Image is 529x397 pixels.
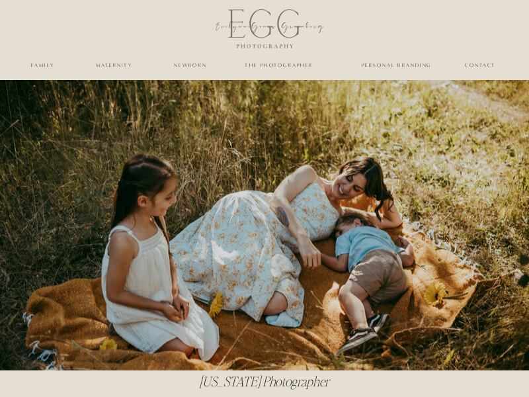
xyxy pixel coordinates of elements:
[173,62,209,67] a: newborn
[200,373,330,389] i: [US_STATE] Photographer
[235,62,323,67] a: the photographer
[96,62,132,67] a: maternity
[25,62,61,67] a: family
[360,62,432,67] a: personal branding
[465,62,496,67] a: Contact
